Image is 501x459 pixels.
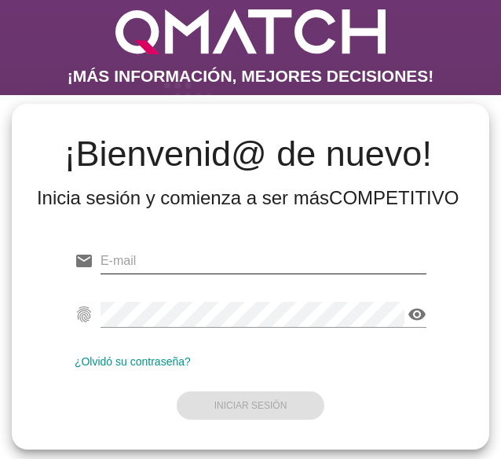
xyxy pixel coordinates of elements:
input: E-mail [101,248,426,274]
strong: COMPETITIVO [329,187,459,208]
i: fingerprint [75,305,93,324]
a: ¿Olvidó su contraseña? [75,355,191,368]
i: visibility [408,305,426,324]
h2: ¡MÁS INFORMACIÓN, MEJORES DECISIONES! [68,67,434,86]
i: email [75,252,93,270]
h2: ¡Bienvenid@ de nuevo! [37,135,459,173]
div: Inicia sesión y comienza a ser más [37,185,459,211]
